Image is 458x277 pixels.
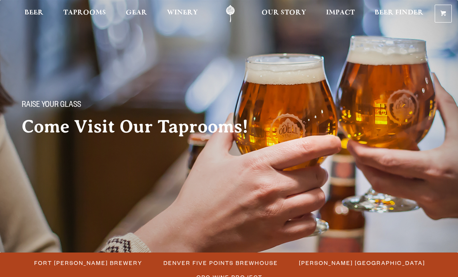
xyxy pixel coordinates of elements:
a: Our Story [257,5,311,23]
span: Beer [24,10,43,16]
a: Gear [121,5,152,23]
span: Raise your glass [22,101,81,111]
span: Fort [PERSON_NAME] Brewery [34,257,142,268]
a: Winery [162,5,203,23]
span: Taprooms [63,10,106,16]
span: Denver Five Points Brewhouse [163,257,278,268]
span: Winery [167,10,198,16]
a: Fort [PERSON_NAME] Brewery [29,257,146,268]
a: [PERSON_NAME] [GEOGRAPHIC_DATA] [294,257,429,268]
span: Gear [126,10,147,16]
a: Beer Finder [370,5,429,23]
span: [PERSON_NAME] [GEOGRAPHIC_DATA] [299,257,425,268]
span: Impact [326,10,355,16]
a: Taprooms [58,5,111,23]
span: Our Story [262,10,306,16]
a: Beer [19,5,49,23]
h2: Come Visit Our Taprooms! [22,117,264,136]
span: Beer Finder [375,10,423,16]
a: Impact [321,5,360,23]
a: Denver Five Points Brewhouse [159,257,282,268]
a: Odell Home [216,5,245,23]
